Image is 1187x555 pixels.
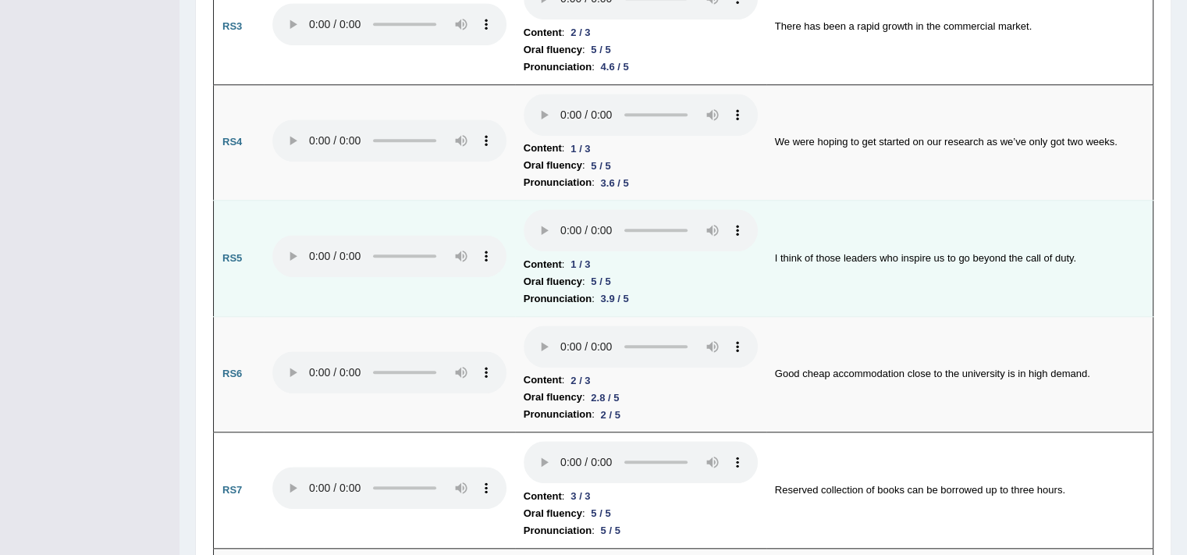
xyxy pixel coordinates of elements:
[524,256,562,273] b: Content
[595,522,627,539] div: 5 / 5
[524,389,582,406] b: Oral fluency
[766,432,1153,549] td: Reserved collection of books can be borrowed up to three hours.
[766,201,1153,317] td: I think of those leaders who inspire us to go beyond the call of duty.
[564,141,596,157] div: 1 / 3
[595,59,635,75] div: 4.6 / 5
[524,406,592,423] b: Pronunciation
[524,372,758,389] li: :
[524,59,758,76] li: :
[524,273,582,290] b: Oral fluency
[585,505,617,521] div: 5 / 5
[585,390,625,406] div: 2.8 / 5
[524,522,758,539] li: :
[524,140,562,157] b: Content
[524,24,758,41] li: :
[222,20,242,32] b: RS3
[524,174,592,191] b: Pronunciation
[222,368,242,379] b: RS6
[524,174,758,191] li: :
[564,372,596,389] div: 2 / 3
[524,41,758,59] li: :
[524,59,592,76] b: Pronunciation
[524,157,582,174] b: Oral fluency
[524,522,592,539] b: Pronunciation
[524,488,562,505] b: Content
[564,256,596,272] div: 1 / 3
[524,290,758,308] li: :
[585,41,617,58] div: 5 / 5
[524,488,758,505] li: :
[595,290,635,307] div: 3.9 / 5
[564,24,596,41] div: 2 / 3
[524,505,582,522] b: Oral fluency
[766,84,1153,201] td: We were hoping to get started on our research as we’ve only got two weeks.
[222,252,242,264] b: RS5
[524,140,758,157] li: :
[222,484,242,496] b: RS7
[524,157,758,174] li: :
[524,256,758,273] li: :
[524,505,758,522] li: :
[595,407,627,423] div: 2 / 5
[766,316,1153,432] td: Good cheap accommodation close to the university is in high demand.
[524,389,758,406] li: :
[595,175,635,191] div: 3.6 / 5
[524,41,582,59] b: Oral fluency
[222,136,242,148] b: RS4
[524,24,562,41] b: Content
[585,158,617,174] div: 5 / 5
[524,290,592,308] b: Pronunciation
[524,273,758,290] li: :
[564,488,596,504] div: 3 / 3
[585,273,617,290] div: 5 / 5
[524,372,562,389] b: Content
[524,406,758,423] li: :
